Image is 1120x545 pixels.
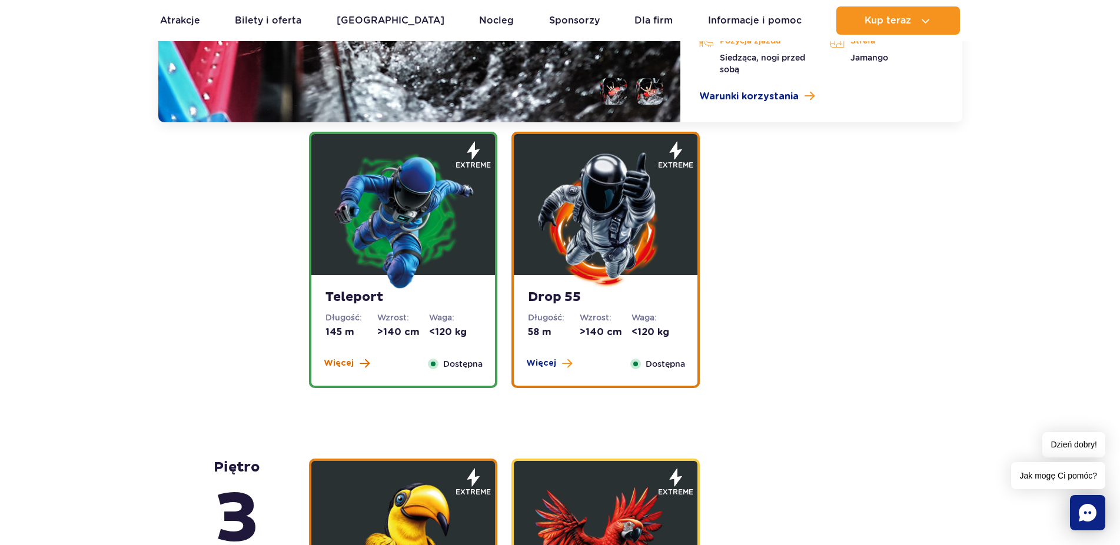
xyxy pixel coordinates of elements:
[456,160,491,170] span: extreme
[160,6,200,35] a: Atrakcje
[235,6,301,35] a: Bilety i oferta
[699,89,943,103] a: Warunki korzystania
[634,6,673,35] a: Dla firm
[324,357,370,369] button: Więcej
[429,326,481,339] dd: <120 kg
[377,326,429,339] dd: >140 cm
[580,312,632,323] dt: Wzrost:
[337,6,444,35] a: [GEOGRAPHIC_DATA]
[658,487,693,497] span: extreme
[535,149,676,290] img: 683e9e24c5e48596947785.png
[333,149,474,290] img: 683e9e16b5164260818783.png
[830,52,943,63] p: Jamango
[377,312,429,323] dt: Wzrost:
[549,6,600,35] a: Sponsorzy
[325,289,481,306] strong: Teleport
[708,6,802,35] a: Informacje i pomoc
[528,289,683,306] strong: Drop 55
[528,312,580,323] dt: Długość:
[429,312,481,323] dt: Waga:
[325,312,377,323] dt: Długość:
[865,15,911,26] span: Kup teraz
[443,357,483,370] span: Dostępna
[632,312,683,323] dt: Waga:
[646,357,685,370] span: Dostępna
[1070,495,1105,530] div: Chat
[324,357,354,369] span: Więcej
[836,6,960,35] button: Kup teraz
[479,6,514,35] a: Nocleg
[456,487,491,497] span: extreme
[1042,432,1105,457] span: Dzień dobry!
[658,160,693,170] span: extreme
[699,89,799,103] span: Warunki korzystania
[526,357,556,369] span: Więcej
[632,326,683,339] dd: <120 kg
[699,52,812,75] p: Siedząca, nogi przed sobą
[580,326,632,339] dd: >140 cm
[1011,462,1105,489] span: Jak mogę Ci pomóc?
[526,357,572,369] button: Więcej
[325,326,377,339] dd: 145 m
[528,326,580,339] dd: 58 m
